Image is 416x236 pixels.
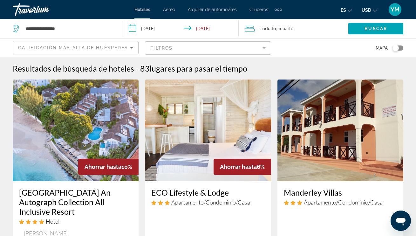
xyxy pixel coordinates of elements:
[122,19,238,38] button: Check-in date: Nov 27, 2025 Check-out date: Nov 30, 2025
[188,7,237,12] a: Alquiler de automóviles
[214,159,271,175] div: 6%
[145,80,271,181] img: Hotel image
[163,7,175,12] a: Aéreo
[341,8,346,13] span: es
[19,188,132,216] a: [GEOGRAPHIC_DATA] An Autograph Collection All Inclusive Resort
[376,44,388,52] span: Mapa
[284,199,397,206] div: 3 star Apartment
[260,24,276,33] span: 2
[13,64,134,73] h1: Resultados de búsqueda de hoteles
[13,1,76,18] a: Travorium
[18,44,133,52] mat-select: Sort by
[239,19,348,38] button: Travelers: 2 adults, 0 children
[18,45,128,50] span: Calificación más alta de huéspedes
[249,7,268,12] a: Cruceros
[151,199,264,206] div: 3 star Apartment
[136,64,139,73] span: -
[365,26,387,31] span: Buscar
[46,218,59,225] span: Hotel
[134,7,150,12] a: Hoteles
[145,41,271,55] button: Filter
[362,8,371,13] span: USD
[275,4,282,15] button: Extra navigation items
[284,188,397,197] a: Manderley Villas
[362,5,377,15] button: Change currency
[263,26,276,31] span: Adulto
[19,218,132,225] div: 4 star Hotel
[140,64,247,73] h2: 83
[280,26,293,31] span: Cuarto
[151,188,264,197] a: ECO Lifestyle & Lodge
[391,211,411,231] iframe: Botón para iniciar la ventana de mensajería
[78,159,139,175] div: 10%
[387,3,403,16] button: User Menu
[348,23,403,34] button: Buscar
[304,199,383,206] span: Apartamento/Condominio/Casa
[150,64,247,73] span: lugares para pasar el tiempo
[85,163,121,170] span: Ahorrar hasta
[391,6,399,13] span: YM
[13,80,139,181] img: Hotel image
[277,80,403,181] img: Hotel image
[341,5,352,15] button: Change language
[276,24,293,33] span: , 1
[388,45,403,51] button: Toggle map
[220,163,257,170] span: Ahorrar hasta
[171,199,250,206] span: Apartamento/Condominio/Casa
